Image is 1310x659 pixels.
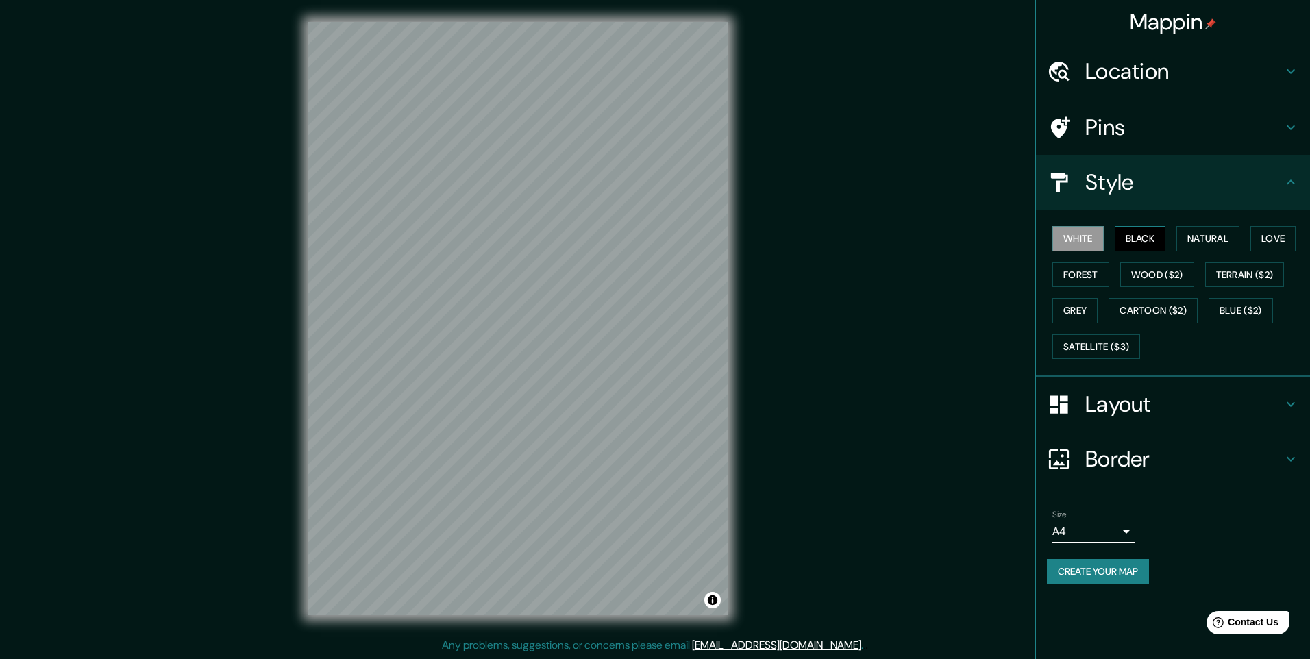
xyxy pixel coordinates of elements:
[1036,155,1310,210] div: Style
[1052,521,1135,543] div: A4
[704,592,721,608] button: Toggle attribution
[1052,226,1104,251] button: White
[1250,226,1296,251] button: Love
[1036,100,1310,155] div: Pins
[1085,58,1283,85] h4: Location
[1085,390,1283,418] h4: Layout
[1209,298,1273,323] button: Blue ($2)
[1176,226,1239,251] button: Natural
[308,22,728,615] canvas: Map
[1036,432,1310,486] div: Border
[1085,445,1283,473] h4: Border
[1036,377,1310,432] div: Layout
[1047,559,1149,584] button: Create your map
[442,637,863,654] p: Any problems, suggestions, or concerns please email .
[1036,44,1310,99] div: Location
[1205,262,1285,288] button: Terrain ($2)
[1052,298,1098,323] button: Grey
[1052,334,1140,360] button: Satellite ($3)
[1120,262,1194,288] button: Wood ($2)
[692,638,861,652] a: [EMAIL_ADDRESS][DOMAIN_NAME]
[1205,18,1216,29] img: pin-icon.png
[1130,8,1217,36] h4: Mappin
[1085,114,1283,141] h4: Pins
[1109,298,1198,323] button: Cartoon ($2)
[865,637,868,654] div: .
[1115,226,1166,251] button: Black
[1052,262,1109,288] button: Forest
[1052,509,1067,521] label: Size
[1188,606,1295,644] iframe: Help widget launcher
[1085,169,1283,196] h4: Style
[863,637,865,654] div: .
